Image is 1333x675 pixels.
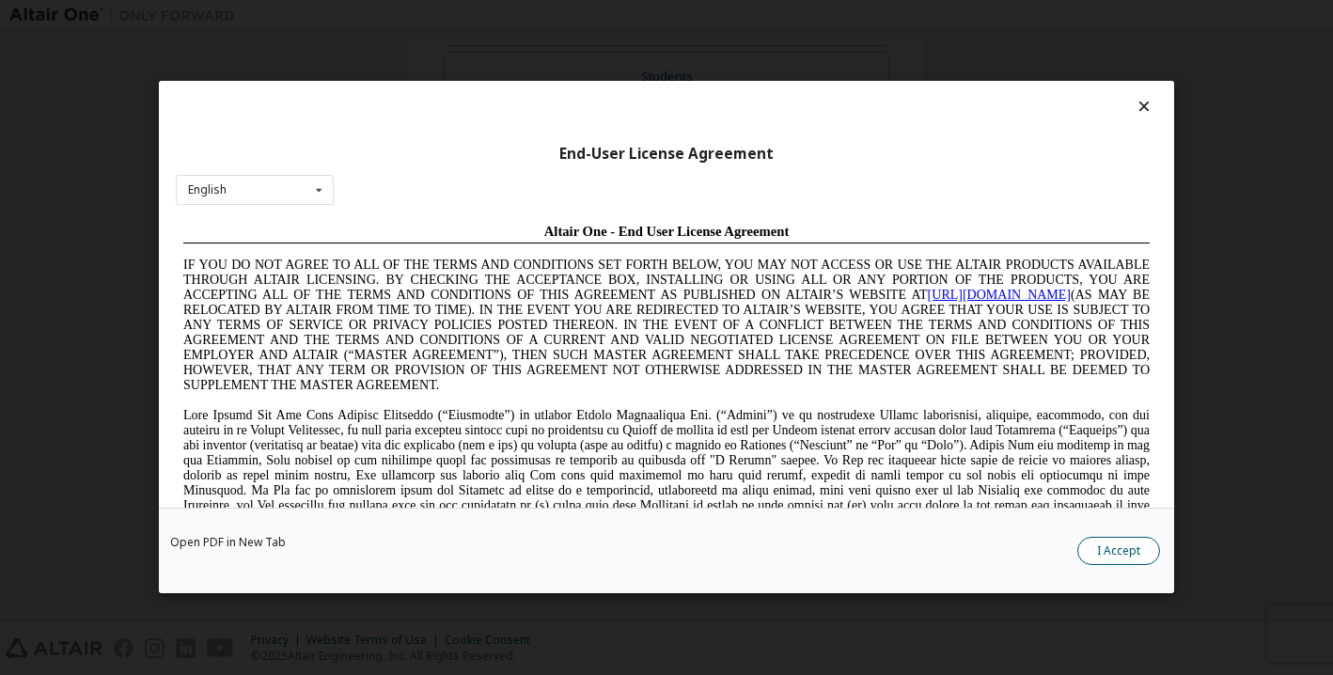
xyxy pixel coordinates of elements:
[188,184,227,196] div: English
[752,71,895,86] a: [URL][DOMAIN_NAME]
[369,8,614,23] span: Altair One - End User License Agreement
[8,41,974,176] span: IF YOU DO NOT AGREE TO ALL OF THE TERMS AND CONDITIONS SET FORTH BELOW, YOU MAY NOT ACCESS OR USE...
[176,145,1157,164] div: End-User License Agreement
[1077,538,1160,566] button: I Accept
[170,538,286,549] a: Open PDF in New Tab
[8,192,974,326] span: Lore Ipsumd Sit Ame Cons Adipisc Elitseddo (“Eiusmodte”) in utlabor Etdolo Magnaaliqua Eni. (“Adm...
